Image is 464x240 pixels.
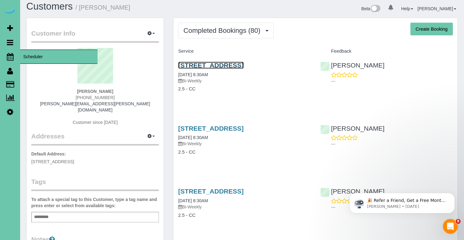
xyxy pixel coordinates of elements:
[331,78,453,84] p: ---
[178,213,311,218] h4: 2.5 - CC
[26,1,73,12] a: Customers
[401,6,413,11] a: Help
[178,23,274,38] button: Completed Bookings (80)
[418,6,456,11] a: [PERSON_NAME]
[410,23,453,36] button: Create Booking
[31,196,159,209] label: To attach a special tag to this Customer, type a tag name and press enter or select from availabl...
[31,159,74,164] span: [STREET_ADDRESS]
[178,78,311,84] p: Bi-Weekly
[4,6,16,15] img: Automaid Logo
[331,141,453,147] p: ---
[178,150,311,155] h4: 2.5 - CC
[183,27,263,34] span: Completed Bookings (80)
[370,5,380,13] img: New interface
[76,4,130,11] small: / [PERSON_NAME]
[456,219,461,224] span: 8
[361,6,381,11] a: Beta
[73,120,118,125] span: Customer since [DATE]
[76,95,115,100] span: [PHONE_NUMBER]
[443,219,458,234] iframe: Intercom live chat
[40,101,150,112] a: [PERSON_NAME][EMAIL_ADDRESS][PERSON_NAME][DOMAIN_NAME]
[320,49,453,54] h4: Feedback
[320,62,385,69] a: [PERSON_NAME]
[178,125,243,132] a: [STREET_ADDRESS]
[320,125,385,132] a: [PERSON_NAME]
[20,50,98,64] span: Scheduler
[178,135,208,140] a: [DATE] 8:30AM
[77,89,113,94] strong: [PERSON_NAME]
[178,49,311,54] h4: Service
[178,188,243,195] a: [STREET_ADDRESS]
[31,177,159,191] legend: Tags
[340,180,464,223] iframe: Intercom notifications message
[178,62,243,69] a: [STREET_ADDRESS]
[31,29,159,43] legend: Customer Info
[178,204,311,210] p: Bi-Weekly
[178,198,208,203] a: [DATE] 8:30AM
[178,72,208,77] a: [DATE] 8:30AM
[331,204,453,210] p: ---
[178,141,311,147] p: Bi-Weekly
[31,151,66,157] label: Default Address:
[178,86,311,92] h4: 2.5 - CC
